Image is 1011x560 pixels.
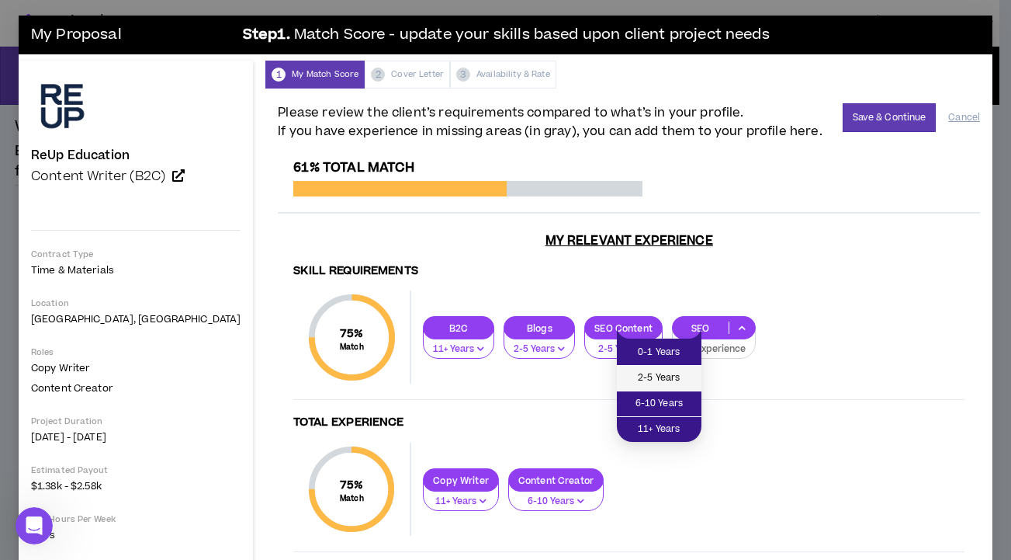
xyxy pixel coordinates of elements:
[504,322,574,334] p: Blogs
[340,325,364,342] span: 75 %
[340,493,364,504] small: Match
[16,507,53,544] iframe: Intercom live chat
[424,322,493,334] p: B2C
[31,297,241,309] p: Location
[682,343,746,357] p: No Experience
[31,249,241,260] p: Contract Type
[340,342,364,353] small: Match
[31,528,241,542] p: 5 hrs
[31,312,241,326] p: [GEOGRAPHIC_DATA], [GEOGRAPHIC_DATA]
[626,421,692,438] span: 11+ Years
[31,416,241,427] p: Project Duration
[31,169,241,184] a: Content Writer (B2C)
[508,482,604,511] button: 6-10 Years
[594,343,653,357] p: 2-5 Years
[340,477,364,493] span: 75 %
[243,24,290,47] b: Step 1 .
[509,475,603,486] p: Content Creator
[31,148,130,162] h4: ReUp Education
[31,479,241,493] p: $1.38k - $2.58k
[294,24,770,47] span: Match Score - update your skills based upon client project needs
[31,513,241,525] p: Avg Hours Per Week
[585,322,662,334] p: SEO Content
[424,475,498,486] p: Copy Writer
[626,344,692,361] span: 0-1 Years
[514,343,565,357] p: 2-5 Years
[584,329,663,359] button: 2-5 Years
[423,329,494,359] button: 11+ Years
[293,416,964,430] h4: Total Experience
[504,329,575,359] button: 2-5 Years
[672,329,756,359] button: No Experience
[293,264,964,279] h4: Skill Requirements
[278,233,980,249] h3: My Relevant Experience
[423,482,499,511] button: 11+ Years
[673,322,729,334] p: SEO
[278,103,822,141] span: Please review the client’s requirements compared to what’s in your profile. If you have experienc...
[272,68,286,82] span: 1
[31,361,90,375] span: Copy Writer
[626,395,692,412] span: 6-10 Years
[948,104,980,131] button: Cancel
[433,495,489,509] p: 11+ Years
[293,158,414,177] span: 61% Total Match
[31,430,241,444] p: [DATE] - [DATE]
[31,167,165,186] span: Content Writer (B2C)
[626,370,692,387] span: 2-5 Years
[31,464,241,476] p: Estimated Payout
[843,103,937,132] button: Save & Continue
[31,19,233,50] h3: My Proposal
[31,263,241,277] p: Time & Materials
[31,381,113,395] span: Content Creator
[265,61,365,89] div: My Match Score
[518,495,594,509] p: 6-10 Years
[31,346,241,358] p: Roles
[433,343,484,357] p: 11+ Years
